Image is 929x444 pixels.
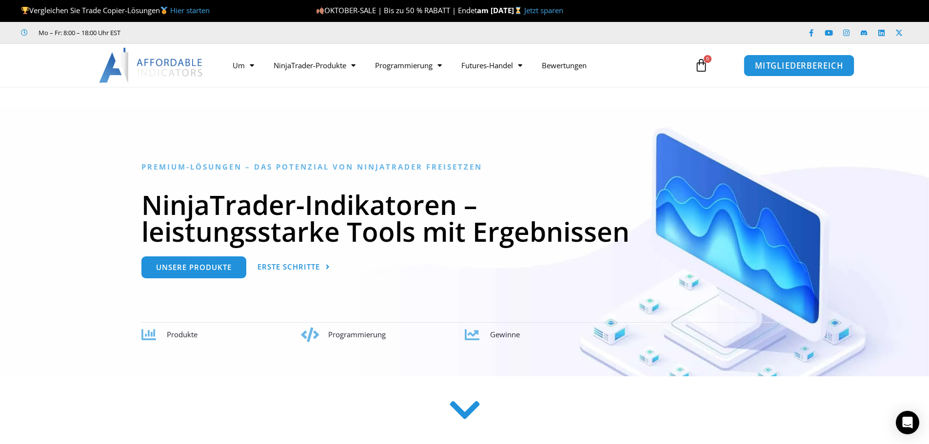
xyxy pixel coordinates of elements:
[141,256,246,278] a: Unsere Produkte
[274,60,346,70] font: NinjaTrader-Produkte
[156,262,232,272] font: Unsere Produkte
[375,60,433,70] font: Programmierung
[524,5,563,15] a: Jetzt sparen
[514,7,522,14] img: ⌛
[328,329,386,339] font: Programmierung
[257,256,330,278] a: Erste Schritte
[160,7,168,14] img: 🥇
[223,54,683,77] nav: Speisekarte
[257,262,320,271] font: Erste Schritte
[29,5,160,15] font: Vergleichen Sie Trade Copier-Lösungen
[141,213,630,250] font: leistungsstarke Tools mit Ergebnissen
[233,60,245,70] font: Um
[532,54,596,77] a: Bewertungen
[452,54,532,77] a: Futures-Handel
[706,55,709,62] font: 0
[99,48,204,83] img: LogoAI | Erschwingliche Indikatoren – NinjaTrader
[170,5,210,15] a: Hier starten
[755,59,844,70] font: MITGLIEDERBEREICH
[21,7,29,14] img: 🏆
[490,329,520,339] font: Gewinne
[542,60,587,70] font: Bewertungen
[477,5,514,15] font: am [DATE]
[134,28,280,38] iframe: Customer reviews powered by Trustpilot
[223,54,264,77] a: Um
[264,54,365,77] a: NinjaTrader-Produkte
[744,54,855,76] a: MITGLIEDERBEREICH
[39,28,120,37] font: Mo – Fr: 8:00 – 18:00 Uhr EST
[324,5,477,15] font: OKTOBER-SALE | Bis zu 50 % RABATT | Endet
[167,329,198,339] font: Produkte
[141,186,477,223] font: NinjaTrader-Indikatoren –
[316,7,324,14] img: 🍂
[461,60,513,70] font: Futures-Handel
[365,54,452,77] a: Programmierung
[141,162,482,172] font: Premium-Lösungen – Das Potenzial von NinjaTrader freisetzen
[896,411,919,434] div: Öffnen Sie den Intercom Messenger
[680,51,723,79] a: 0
